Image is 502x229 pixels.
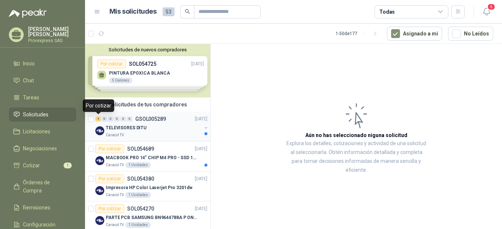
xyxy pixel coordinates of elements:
[88,47,207,52] button: Solicitudes de nuevos compradores
[127,206,154,211] p: SOL054270
[108,116,113,122] div: 0
[9,175,76,198] a: Órdenes de Compra
[9,9,47,18] img: Logo peakr
[85,141,210,171] a: Por cotizarSOL054689[DATE] Company LogoMACBOOK PRO 14" CHIP M4 PRO - SSD 1TB RAM 24GBCaracol TV1 ...
[285,139,428,175] p: Explora los detalles, cotizaciones y actividad de una solicitud al seleccionarla. Obtén informaci...
[9,90,76,105] a: Tareas
[23,221,55,229] span: Configuración
[106,214,198,221] p: PARTE PCB SAMSUNG BN9644788A P ONECONNE
[83,99,114,112] div: Por cotizar
[106,124,146,131] p: TELEVISORES DITU
[9,158,76,172] a: Cotizar1
[95,216,104,225] img: Company Logo
[125,222,151,228] div: 1 Unidades
[23,161,40,170] span: Cotizar
[387,27,442,41] button: Asignado a mi
[106,222,124,228] p: Caracol TV
[23,178,69,195] span: Órdenes de Compra
[127,176,154,181] p: SOL054380
[85,171,210,201] a: Por cotizarSOL054380[DATE] Company LogoImpresora HP Color Laserjet Pro 3201dwCaracol TV1 Unidades
[95,115,209,138] a: 4 0 0 0 0 0 GSOL005289[DATE] Company LogoTELEVISORES DITUCaracol TV
[95,174,124,183] div: Por cotizar
[114,116,120,122] div: 0
[28,27,76,37] p: [PERSON_NAME] [PERSON_NAME]
[23,204,50,212] span: Remisiones
[102,116,107,122] div: 0
[195,175,207,182] p: [DATE]
[23,144,57,153] span: Negociaciones
[448,27,493,41] button: No Leídos
[163,7,174,16] span: 53
[106,192,124,198] p: Caracol TV
[95,186,104,195] img: Company Logo
[121,116,126,122] div: 0
[9,107,76,122] a: Solicitudes
[305,131,407,139] h3: Aún no has seleccionado niguna solicitud
[95,144,124,153] div: Por cotizar
[480,5,493,18] button: 5
[23,59,35,68] span: Inicio
[85,98,210,112] div: Solicitudes de tus compradores
[28,38,76,43] p: Provexpress SAS
[195,205,207,212] p: [DATE]
[23,127,50,136] span: Licitaciones
[23,93,39,102] span: Tareas
[106,162,124,168] p: Caracol TV
[9,141,76,155] a: Negociaciones
[95,116,101,122] div: 4
[125,162,151,168] div: 1 Unidades
[95,156,104,165] img: Company Logo
[9,124,76,139] a: Licitaciones
[487,3,495,10] span: 5
[64,163,72,168] span: 1
[9,57,76,71] a: Inicio
[336,28,381,40] div: 1 - 50 de 177
[95,126,104,135] img: Company Logo
[23,110,48,119] span: Solicitudes
[127,116,132,122] div: 0
[106,132,124,138] p: Caracol TV
[85,44,210,98] div: Solicitudes de nuevos compradoresPor cotizarSOL054725[DATE] PINTURA EPOXICA BLANCA5 GalonesPor co...
[106,184,192,191] p: Impresora HP Color Laserjet Pro 3201dw
[23,76,34,85] span: Chat
[135,116,166,122] p: GSOL005289
[9,201,76,215] a: Remisiones
[109,6,157,17] h1: Mis solicitudes
[125,192,151,198] div: 1 Unidades
[127,146,154,151] p: SOL054689
[9,74,76,88] a: Chat
[95,204,124,213] div: Por cotizar
[379,8,395,16] div: Todas
[185,9,190,14] span: search
[195,116,207,123] p: [DATE]
[106,154,198,161] p: MACBOOK PRO 14" CHIP M4 PRO - SSD 1TB RAM 24GB
[195,146,207,153] p: [DATE]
